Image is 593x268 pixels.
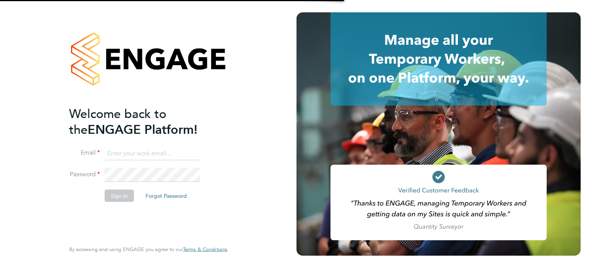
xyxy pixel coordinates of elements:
[105,190,134,202] button: Sign In
[183,246,227,253] a: Terms & Conditions
[183,246,227,253] span: Terms & Conditions
[69,106,166,137] span: Welcome back to the
[139,190,193,202] button: Forgot Password
[69,149,100,157] label: Email
[69,106,220,137] h2: ENGAGE Platform!
[69,170,100,179] label: Password
[105,147,200,160] input: Enter your work email...
[69,246,227,253] span: By accessing and using ENGAGE you agree to our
